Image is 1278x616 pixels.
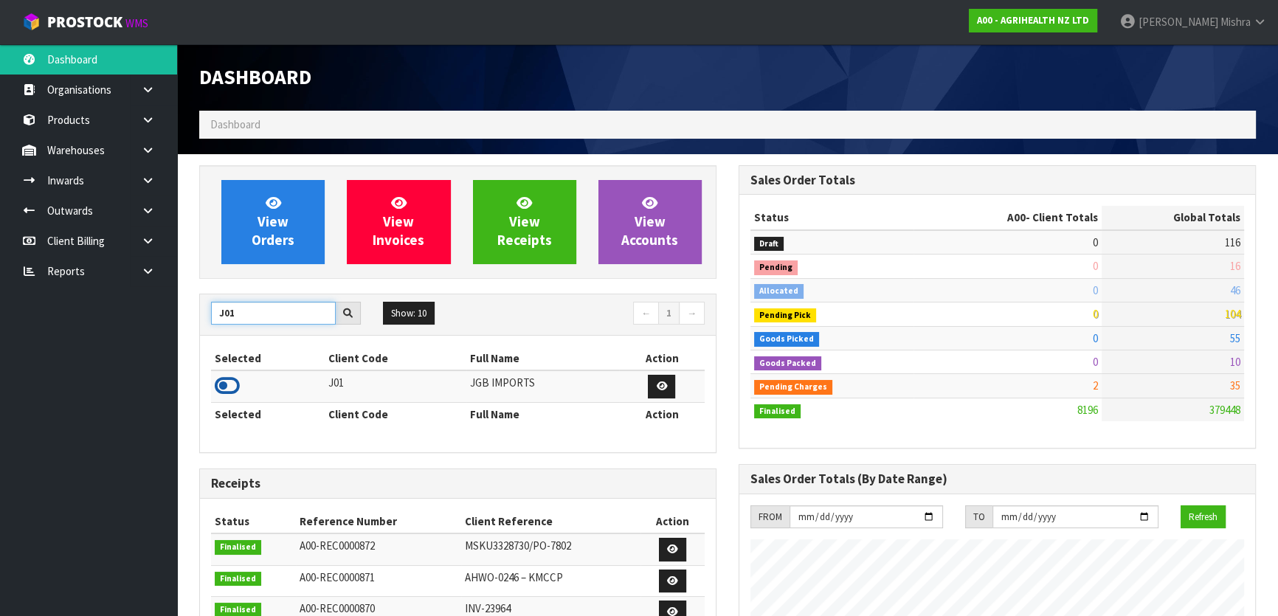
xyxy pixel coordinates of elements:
a: ViewReceipts [473,180,576,264]
th: Action [619,347,705,370]
span: A00 [1007,210,1026,224]
span: 104 [1225,307,1240,321]
small: WMS [125,16,148,30]
span: A00-REC0000872 [300,539,375,553]
div: TO [965,505,992,529]
span: AHWO-0246 – KMCCP [465,570,563,584]
th: Client Code [325,347,466,370]
a: ViewAccounts [598,180,702,264]
a: → [679,302,705,325]
th: Full Name [466,347,619,370]
span: ProStock [47,13,122,32]
a: ← [633,302,659,325]
a: ViewInvoices [347,180,450,264]
th: Action [619,402,705,426]
span: 0 [1093,259,1098,273]
span: Pending Pick [754,308,816,323]
span: Dashboard [210,117,260,131]
td: J01 [325,370,466,402]
h3: Sales Order Totals (By Date Range) [750,472,1244,486]
span: Draft [754,237,784,252]
span: 55 [1230,331,1240,345]
span: Goods Packed [754,356,821,371]
th: Selected [211,402,325,426]
img: cube-alt.png [22,13,41,31]
span: View Accounts [621,194,678,249]
h3: Sales Order Totals [750,173,1244,187]
span: View Orders [252,194,294,249]
div: FROM [750,505,790,529]
a: ViewOrders [221,180,325,264]
span: 0 [1093,307,1098,321]
span: 0 [1093,283,1098,297]
span: 0 [1093,235,1098,249]
span: View Receipts [497,194,552,249]
a: A00 - AGRIHEALTH NZ LTD [969,9,1097,32]
button: Refresh [1181,505,1226,529]
th: Status [211,510,296,533]
th: Global Totals [1102,206,1244,229]
span: Finalised [754,404,801,419]
span: Finalised [215,572,261,586]
span: Pending [754,260,798,275]
th: Client Reference [461,510,640,533]
span: Finalised [215,540,261,555]
strong: A00 - AGRIHEALTH NZ LTD [977,14,1089,27]
span: INV-23964 [465,601,511,615]
td: JGB IMPORTS [466,370,619,402]
span: 2 [1093,378,1098,392]
span: 10 [1230,355,1240,369]
th: Action [640,510,705,533]
span: A00-REC0000870 [300,601,375,615]
span: 46 [1230,283,1240,297]
th: Client Code [325,402,466,426]
span: View Invoices [373,194,424,249]
span: 8196 [1077,403,1098,417]
span: Dashboard [199,64,311,90]
span: Pending Charges [754,380,832,395]
span: 16 [1230,259,1240,273]
span: 379448 [1209,403,1240,417]
span: Mishra [1220,15,1251,29]
span: [PERSON_NAME] [1139,15,1218,29]
th: Full Name [466,402,619,426]
span: Allocated [754,284,804,299]
span: A00-REC0000871 [300,570,375,584]
span: 116 [1225,235,1240,249]
span: MSKU3328730/PO-7802 [465,539,571,553]
button: Show: 10 [383,302,435,325]
span: 0 [1093,355,1098,369]
span: 0 [1093,331,1098,345]
h3: Receipts [211,477,705,491]
th: Selected [211,347,325,370]
a: 1 [658,302,680,325]
input: Search clients [211,302,336,325]
span: Goods Picked [754,332,819,347]
th: Reference Number [296,510,461,533]
th: - Client Totals [913,206,1102,229]
nav: Page navigation [469,302,705,328]
th: Status [750,206,913,229]
span: 35 [1230,378,1240,392]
